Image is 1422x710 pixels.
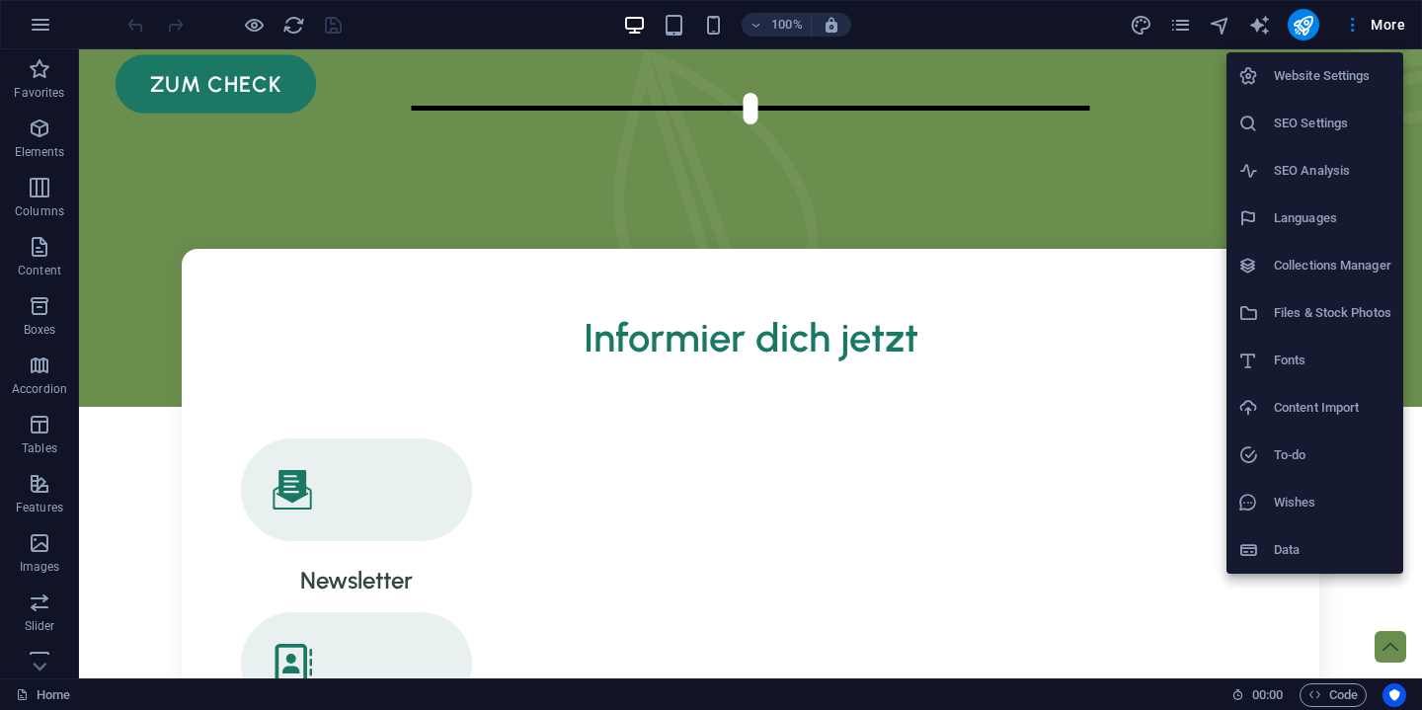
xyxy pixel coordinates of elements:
[1274,301,1391,325] h6: Files & Stock Photos
[1274,396,1391,420] h6: Content Import
[1274,349,1391,372] h6: Fonts
[1274,159,1391,183] h6: SEO Analysis
[1274,64,1391,88] h6: Website Settings
[1274,538,1391,562] h6: Data
[1274,254,1391,277] h6: Collections Manager
[1274,206,1391,230] h6: Languages
[1274,112,1391,135] h6: SEO Settings
[1274,443,1391,467] h6: To-do
[1274,491,1391,514] h6: Wishes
